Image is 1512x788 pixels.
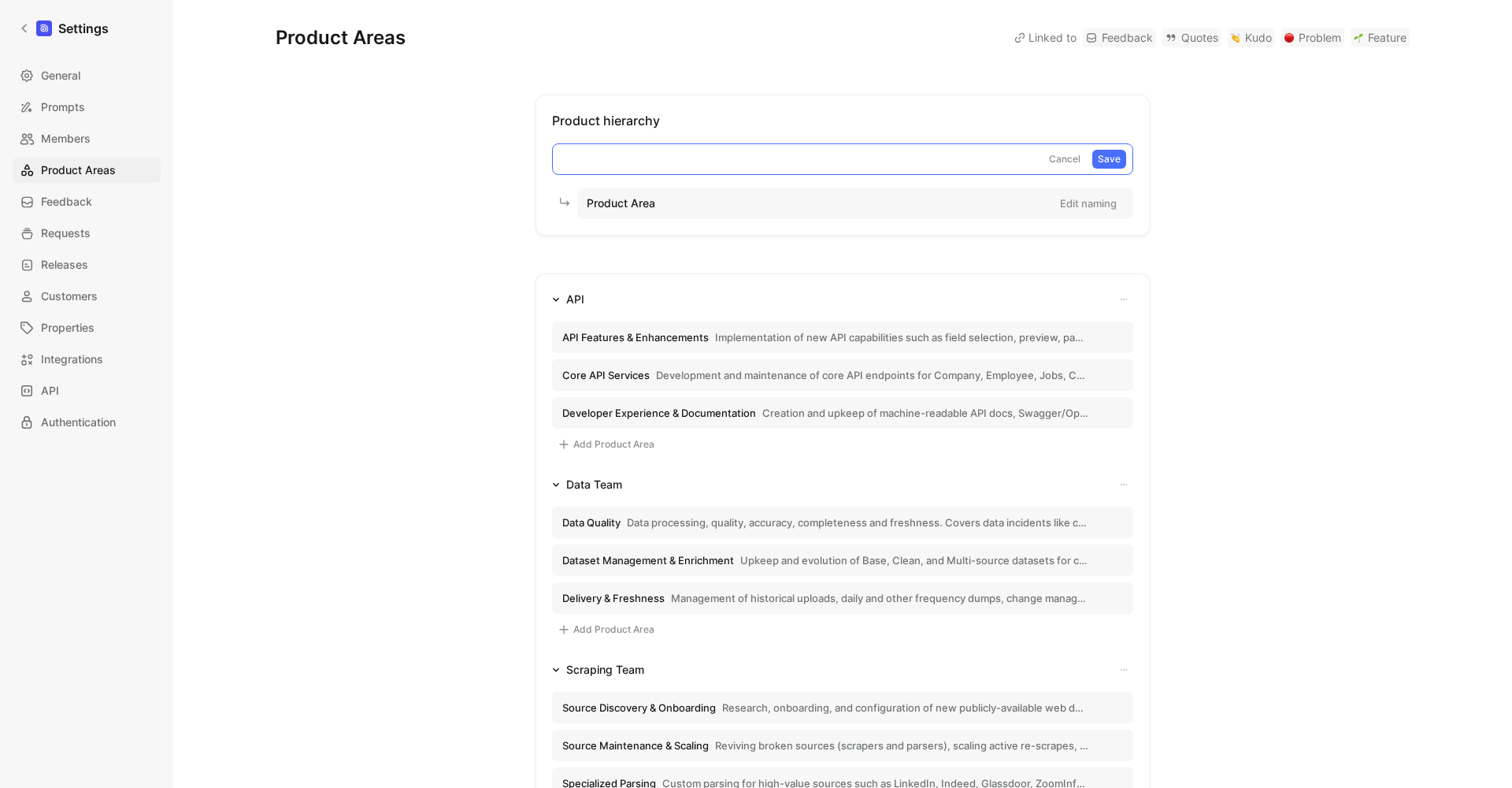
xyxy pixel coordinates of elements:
span: Members [41,129,91,148]
span: Requests [41,224,91,243]
button: Add Product Area [552,435,660,454]
h1: Product Areas [276,25,406,50]
span: Product Area [587,194,655,213]
span: Product Areas [41,161,116,180]
button: Source Discovery & OnboardingResearch, onboarding, and configuration of new publicly-available we... [552,692,1133,723]
button: Developer Experience & DocumentationCreation and upkeep of machine-readable API docs, Swagger/Ope... [552,397,1133,429]
a: General [13,63,161,88]
span: Integrations [41,350,103,369]
a: Quotes [1162,28,1221,47]
span: Upkeep and evolution of Base, Clean, and Multi-source datasets for companies, employees, and jobs... [740,553,1088,567]
button: Source Maintenance & ScalingReviving broken sources (scrapers and parsers), scaling active re-scr... [552,730,1133,761]
span: Management of historical uploads, daily and other frequency dumps, change management, freshness c... [671,591,1088,605]
span: Creation and upkeep of machine-readable API docs, Swagger/OpenAPI/Gitbook updates and resources t... [762,406,1088,420]
a: Settings [13,13,115,44]
button: Add Product Area [552,620,660,639]
a: 👏Kudo [1228,28,1275,47]
span: Source Maintenance & Scaling [562,738,709,753]
span: General [41,66,80,85]
img: 🔴 [1284,33,1294,43]
span: Data Quality [562,515,621,530]
a: Properties [13,315,161,340]
div: Scraping Team [566,660,644,679]
span: Delivery & Freshness [562,591,665,605]
span: Research, onboarding, and configuration of new publicly-available web data sources for companies,... [722,701,1088,715]
img: 👏 [1231,33,1240,43]
a: Feedback [1083,28,1156,47]
button: Delivery & FreshnessManagement of historical uploads, daily and other frequency dumps, change man... [552,582,1133,614]
div: API [566,290,584,309]
span: Development and maintenance of core API endpoints for Company, Employee, Jobs, Contact Enrichment... [656,368,1088,382]
span: Developer Experience & Documentation [562,406,756,420]
button: Dataset Management & EnrichmentUpkeep and evolution of Base, Clean, and Multi-source datasets for... [552,545,1133,576]
a: Prompts [13,95,161,120]
span: Prompts [41,98,85,117]
span: Feedback [41,192,92,211]
span: API [41,381,59,400]
a: Feedback [13,189,161,214]
a: Integrations [13,347,161,372]
a: Requests [13,221,161,246]
button: Scraping Team [546,660,650,679]
div: Linked to [1014,28,1077,47]
span: Releases [41,255,88,274]
button: Data Team [546,475,628,494]
button: Data QualityData processing, quality, accuracy, completeness and freshness. Covers data incidents... [552,507,1133,538]
button: API Features & EnhancementsImplementation of new API capabilities such as field selection, previe... [552,322,1133,353]
a: Members [13,126,161,151]
a: 🔴Problem [1281,28,1344,47]
button: Core API ServicesDevelopment and maintenance of core API endpoints for Company, Employee, Jobs, C... [552,359,1133,391]
a: Releases [13,252,161,277]
span: Reviving broken sources (scrapers and parsers), scaling active re-scrapes, managing parser update... [715,738,1088,753]
span: Source Discovery & Onboarding [562,701,716,715]
a: Customers [13,284,161,309]
img: 🌱 [1354,33,1363,43]
a: API [13,378,161,403]
span: Dataset Management & Enrichment [562,553,734,567]
a: Authentication [13,410,161,435]
span: Implementation of new API capabilities such as field selection, preview, pagination, parametrized... [715,330,1088,344]
h1: Settings [58,19,109,38]
span: Core API Services [562,368,650,382]
span: Customers [41,287,98,306]
div: Data Team [566,475,622,494]
button: Save [1092,150,1126,169]
button: Cancel [1043,150,1086,169]
a: 🌱Feature [1351,28,1410,47]
span: Product hierarchy [552,113,660,128]
button: API [546,290,591,309]
span: Authentication [41,413,116,432]
span: Data processing, quality, accuracy, completeness and freshness. Covers data incidents like change... [627,515,1088,530]
span: API Features & Enhancements [562,330,709,344]
a: Product Areas [13,158,161,183]
span: Properties [41,318,94,337]
button: Edit naming [1053,192,1124,214]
